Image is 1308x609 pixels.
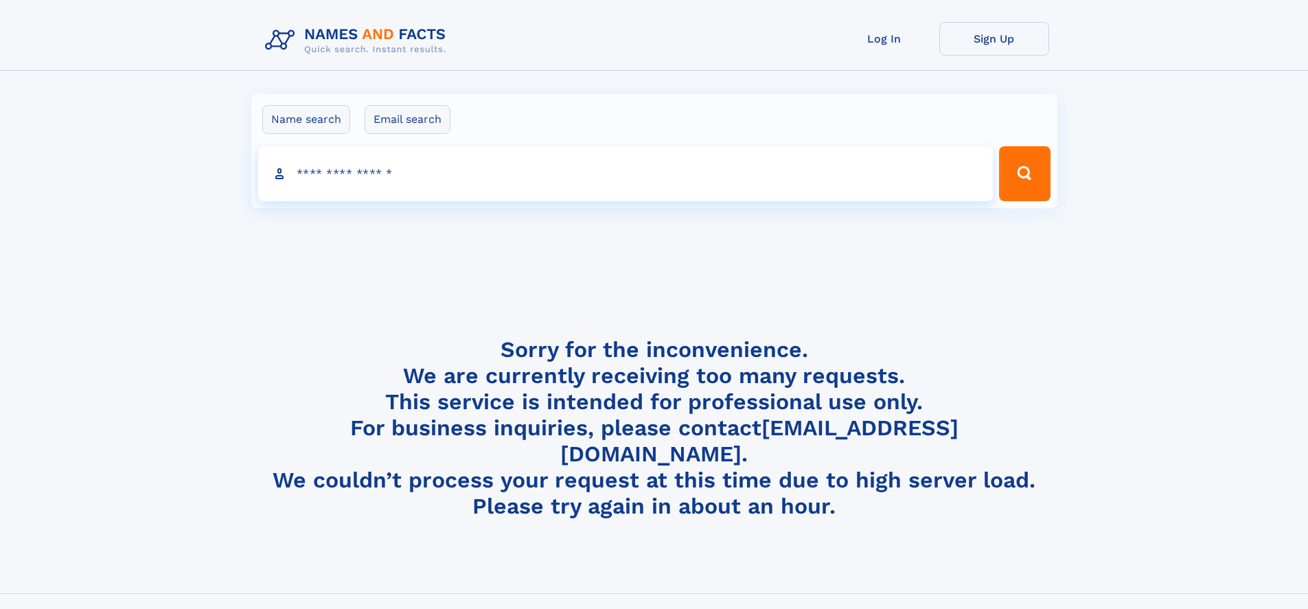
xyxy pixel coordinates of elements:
[365,105,450,134] label: Email search
[999,146,1050,201] button: Search Button
[262,105,350,134] label: Name search
[260,22,457,59] img: Logo Names and Facts
[829,22,939,56] a: Log In
[258,146,994,201] input: search input
[260,336,1049,520] h4: Sorry for the inconvenience. We are currently receiving too many requests. This service is intend...
[560,415,959,467] a: [EMAIL_ADDRESS][DOMAIN_NAME]
[939,22,1049,56] a: Sign Up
